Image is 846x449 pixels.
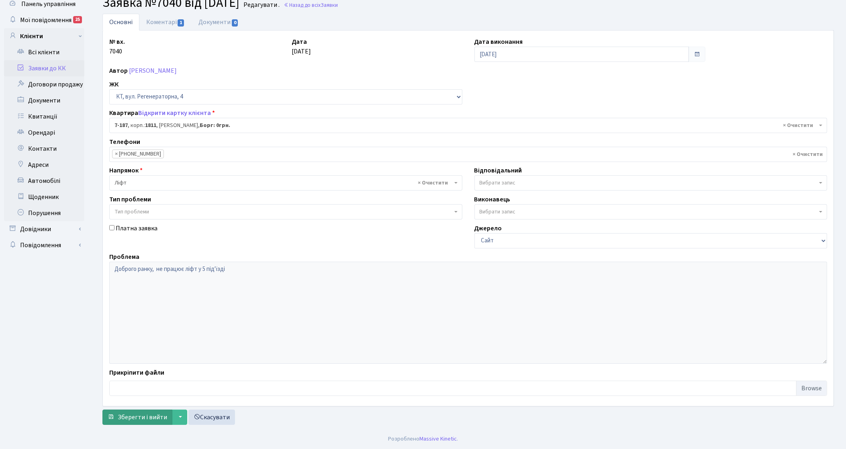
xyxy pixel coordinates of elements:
label: Відповідальний [474,166,522,175]
a: Клієнти [4,28,84,44]
label: Тип проблеми [109,195,151,204]
a: Щоденник [4,189,84,205]
b: Борг: 0грн. [200,121,230,129]
span: <b>7-187</b>, корп.: <b>1811</b>, Долгушева Олена Володимирівна, <b>Борг: 0грн.</b> [114,121,817,129]
label: Виконавець [474,195,511,204]
div: Розроблено . [388,435,458,443]
span: Заявки [321,1,338,9]
span: Видалити всі елементи [793,150,823,158]
a: Коментарі [139,14,192,31]
span: Ліфт [114,179,452,187]
a: [PERSON_NAME] [129,66,177,75]
span: Тип проблеми [114,208,149,216]
span: Ліфт [109,175,462,191]
a: Massive Kinetic [419,435,457,443]
a: Всі клієнти [4,44,84,60]
a: Порушення [4,205,84,221]
textarea: Доброго ранку, не працює ліфт у 5 під'їзді [109,262,827,364]
a: Договори продажу [4,76,84,92]
a: Заявки до КК [4,60,84,76]
div: [DATE] [286,37,468,62]
label: Напрямок [109,166,143,175]
small: Редагувати . [242,1,280,9]
label: Джерело [474,223,502,233]
span: Зберегти і вийти [118,413,167,422]
span: <b>7-187</b>, корп.: <b>1811</b>, Долгушева Олена Володимирівна, <b>Борг: 0грн.</b> [109,118,827,133]
span: Вибрати запис [480,179,516,187]
a: Основні [102,14,139,31]
a: Мої повідомлення25 [4,12,84,28]
a: Контакти [4,141,84,157]
label: Дата виконання [474,37,523,47]
a: Назад до всіхЗаявки [284,1,338,9]
label: Квартира [109,108,215,118]
a: Орендарі [4,125,84,141]
a: Квитанції [4,109,84,125]
label: Прикріпити файли [109,368,164,377]
span: 0 [232,19,238,27]
a: Довідники [4,221,84,237]
label: № вх. [109,37,125,47]
span: 1 [178,19,184,27]
a: Документи [192,14,245,31]
label: Платна заявка [116,223,157,233]
span: × [115,150,118,158]
b: 7-187 [114,121,128,129]
label: Телефони [109,137,140,147]
label: Проблема [109,252,139,262]
label: ЖК [109,80,119,89]
li: +380502148998 [112,150,164,158]
a: Відкрити картку клієнта [138,109,211,117]
div: 7040 [103,37,286,62]
span: Видалити всі елементи [418,179,448,187]
span: Вибрати запис [480,208,516,216]
div: 25 [73,16,82,23]
a: Адреси [4,157,84,173]
button: Зберегти і вийти [102,410,172,425]
a: Скасувати [188,410,235,425]
label: Дата [292,37,307,47]
span: Видалити всі елементи [783,121,813,129]
label: Автор [109,66,128,76]
a: Повідомлення [4,237,84,253]
a: Автомобілі [4,173,84,189]
a: Документи [4,92,84,109]
b: 1811 [145,121,156,129]
span: Мої повідомлення [20,16,72,25]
